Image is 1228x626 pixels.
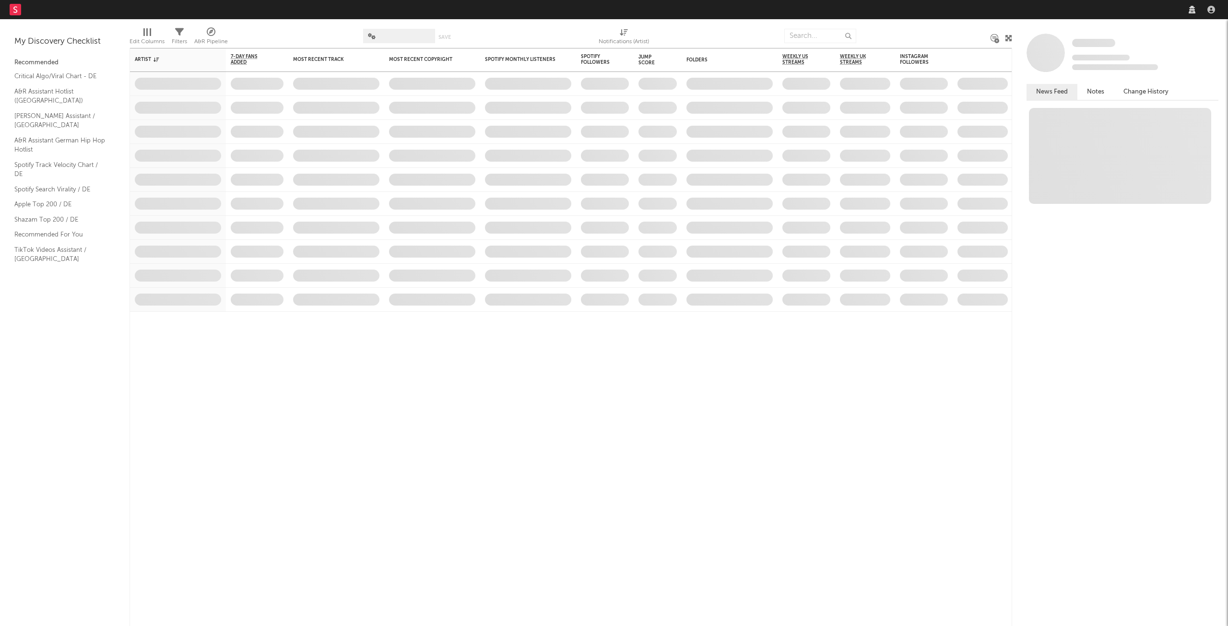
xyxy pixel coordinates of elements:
[14,160,106,179] a: Spotify Track Velocity Chart / DE
[194,24,228,52] div: A&R Pipeline
[231,54,269,65] span: 7-Day Fans Added
[1072,38,1115,48] a: Some Artist
[638,54,662,66] div: Jump Score
[599,24,649,52] div: Notifications (Artist)
[293,57,365,62] div: Most Recent Track
[172,36,187,47] div: Filters
[194,36,228,47] div: A&R Pipeline
[1072,55,1130,60] span: Tracking Since: [DATE]
[14,36,115,47] div: My Discovery Checklist
[14,57,115,69] div: Recommended
[14,86,106,106] a: A&R Assistant Hotlist ([GEOGRAPHIC_DATA])
[1027,84,1077,100] button: News Feed
[1072,64,1158,70] span: 0 fans last week
[599,36,649,47] div: Notifications (Artist)
[485,57,557,62] div: Spotify Monthly Listeners
[14,71,106,82] a: Critical Algo/Viral Chart - DE
[686,57,758,63] div: Folders
[14,135,106,155] a: A&R Assistant German Hip Hop Hotlist
[1077,84,1114,100] button: Notes
[782,54,816,65] span: Weekly US Streams
[14,111,106,130] a: [PERSON_NAME] Assistant / [GEOGRAPHIC_DATA]
[581,54,614,65] div: Spotify Followers
[14,245,106,264] a: TikTok Videos Assistant / [GEOGRAPHIC_DATA]
[900,54,933,65] div: Instagram Followers
[14,229,106,240] a: Recommended For You
[1114,84,1178,100] button: Change History
[130,36,165,47] div: Edit Columns
[389,57,461,62] div: Most Recent Copyright
[14,199,106,210] a: Apple Top 200 / DE
[14,184,106,195] a: Spotify Search Virality / DE
[840,54,876,65] span: Weekly UK Streams
[438,35,451,40] button: Save
[784,29,856,43] input: Search...
[130,24,165,52] div: Edit Columns
[135,57,207,62] div: Artist
[14,214,106,225] a: Shazam Top 200 / DE
[1072,39,1115,47] span: Some Artist
[172,24,187,52] div: Filters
